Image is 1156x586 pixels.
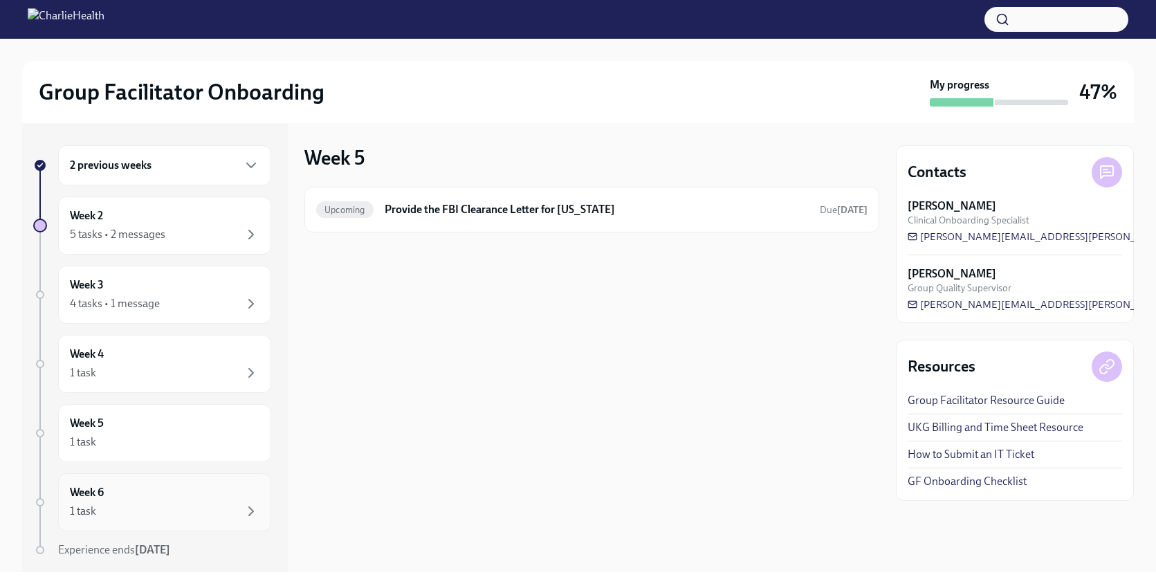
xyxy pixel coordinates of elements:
[70,347,104,362] h6: Week 4
[1079,80,1117,104] h3: 47%
[820,204,868,216] span: Due
[70,277,104,293] h6: Week 3
[58,543,170,556] span: Experience ends
[58,145,271,185] div: 2 previous weeks
[70,208,103,223] h6: Week 2
[908,199,996,214] strong: [PERSON_NAME]
[70,158,152,173] h6: 2 previous weeks
[70,504,96,519] div: 1 task
[908,214,1029,227] span: Clinical Onboarding Specialist
[135,543,170,556] strong: [DATE]
[70,227,165,242] div: 5 tasks • 2 messages
[70,365,96,381] div: 1 task
[33,473,271,531] a: Week 61 task
[908,266,996,282] strong: [PERSON_NAME]
[908,162,966,183] h4: Contacts
[908,447,1034,462] a: How to Submit an IT Ticket
[837,204,868,216] strong: [DATE]
[930,77,989,93] strong: My progress
[33,196,271,255] a: Week 25 tasks • 2 messages
[70,296,160,311] div: 4 tasks • 1 message
[33,404,271,462] a: Week 51 task
[70,416,104,431] h6: Week 5
[70,485,104,500] h6: Week 6
[820,203,868,217] span: October 14th, 2025 10:00
[908,282,1011,295] span: Group Quality Supervisor
[908,356,975,377] h4: Resources
[70,434,96,450] div: 1 task
[316,205,374,215] span: Upcoming
[908,393,1065,408] a: Group Facilitator Resource Guide
[33,266,271,324] a: Week 34 tasks • 1 message
[304,145,365,170] h3: Week 5
[908,420,1083,435] a: UKG Billing and Time Sheet Resource
[316,199,868,221] a: UpcomingProvide the FBI Clearance Letter for [US_STATE]Due[DATE]
[28,8,104,30] img: CharlieHealth
[908,474,1027,489] a: GF Onboarding Checklist
[33,335,271,393] a: Week 41 task
[385,202,809,217] h6: Provide the FBI Clearance Letter for [US_STATE]
[39,78,324,106] h2: Group Facilitator Onboarding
